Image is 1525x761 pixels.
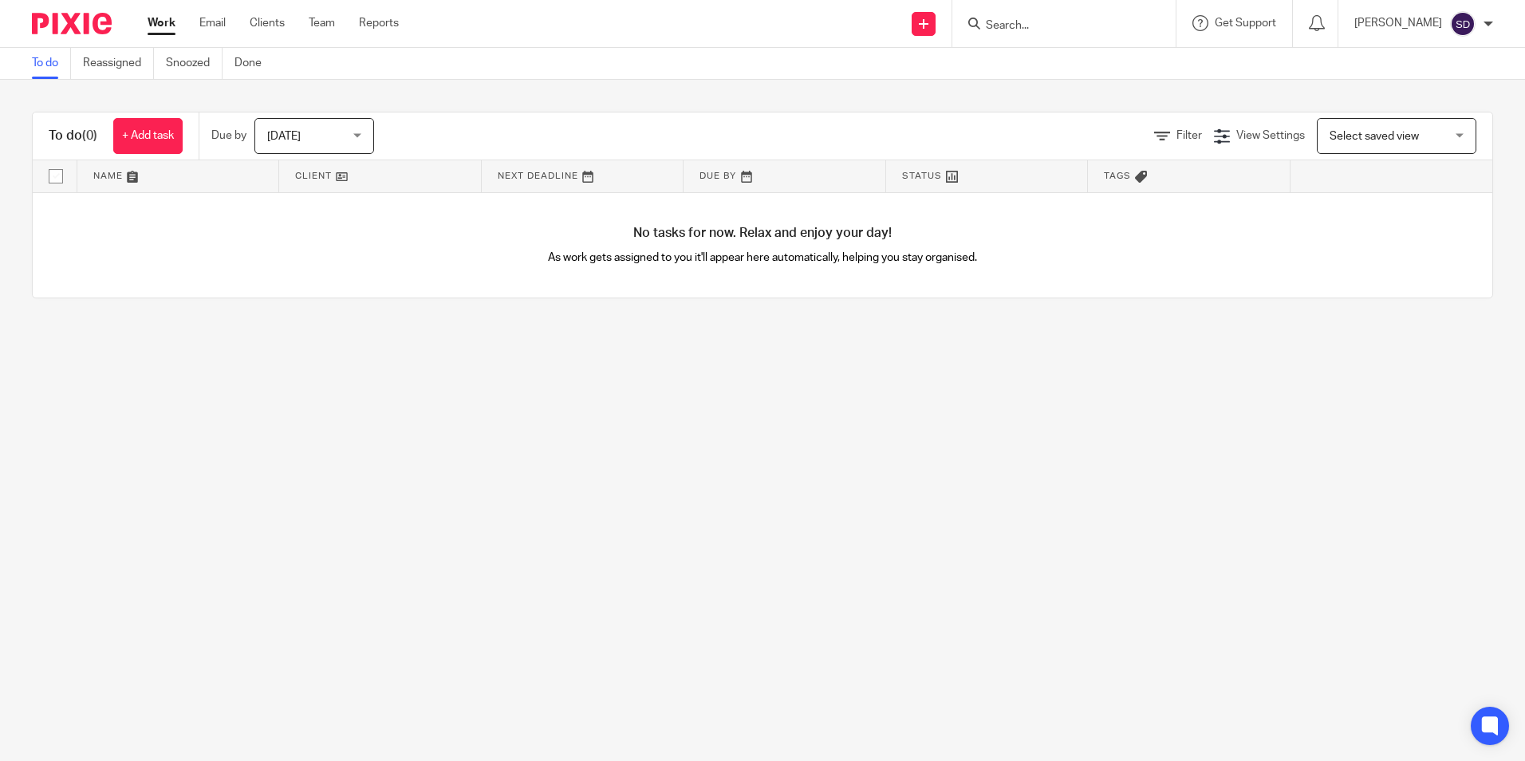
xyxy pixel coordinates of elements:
[199,15,226,31] a: Email
[113,118,183,154] a: + Add task
[1104,172,1131,180] span: Tags
[1236,130,1305,141] span: View Settings
[1176,130,1202,141] span: Filter
[1215,18,1276,29] span: Get Support
[250,15,285,31] a: Clients
[398,250,1128,266] p: As work gets assigned to you it'll appear here automatically, helping you stay organised.
[1450,11,1476,37] img: svg%3E
[211,128,246,144] p: Due by
[82,129,97,142] span: (0)
[267,131,301,142] span: [DATE]
[49,128,97,144] h1: To do
[33,225,1492,242] h4: No tasks for now. Relax and enjoy your day!
[234,48,274,79] a: Done
[32,13,112,34] img: Pixie
[1330,131,1419,142] span: Select saved view
[359,15,399,31] a: Reports
[148,15,175,31] a: Work
[83,48,154,79] a: Reassigned
[309,15,335,31] a: Team
[32,48,71,79] a: To do
[984,19,1128,34] input: Search
[1354,15,1442,31] p: [PERSON_NAME]
[166,48,223,79] a: Snoozed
